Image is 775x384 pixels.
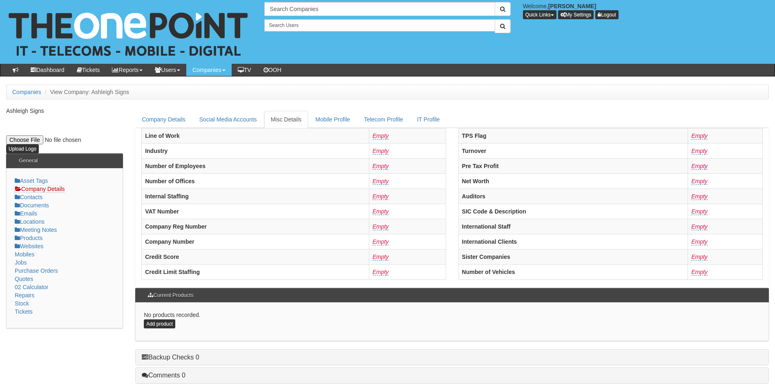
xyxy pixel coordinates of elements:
[458,128,688,143] th: TPS Flag
[135,111,192,128] a: Company Details
[691,193,708,200] a: Empty
[458,189,688,204] th: Auditors
[142,204,369,219] th: VAT Number
[691,238,708,245] a: Empty
[142,264,369,279] th: Credit Limit Staffing
[691,178,708,185] a: Empty
[373,254,389,260] a: Empty
[411,111,447,128] a: IT Profile
[142,158,369,173] th: Number of Employees
[71,64,106,76] a: Tickets
[15,300,29,307] a: Stock
[548,3,596,9] b: [PERSON_NAME]
[373,148,389,155] a: Empty
[691,132,708,139] a: Empty
[15,276,33,282] a: Quotes
[193,111,264,128] a: Social Media Accounts
[15,308,33,315] a: Tickets
[264,2,495,16] input: Search Companies
[264,111,308,128] a: Misc Details
[691,208,708,215] a: Empty
[6,107,123,115] p: Ashleigh Signs
[135,303,769,341] div: No products recorded.
[142,173,369,189] th: Number of Offices
[186,64,232,76] a: Companies
[15,210,37,217] a: Emails
[142,234,369,249] th: Company Number
[458,143,688,158] th: Turnover
[373,163,389,170] a: Empty
[458,234,688,249] th: International Clients
[373,132,389,139] a: Empty
[15,259,27,266] a: Jobs
[144,319,175,328] a: Add product
[142,219,369,234] th: Company Reg Number
[458,264,688,279] th: Number of Vehicles
[142,249,369,264] th: Credit Score
[558,10,594,19] a: My Settings
[357,111,410,128] a: Telecom Profile
[232,64,257,76] a: TV
[15,235,42,241] a: Products
[458,158,688,173] th: Pre Tax Profit
[373,178,389,185] a: Empty
[142,354,199,361] a: Backup Checks 0
[15,284,49,290] a: 02 Calculator
[458,204,688,219] th: SIC Code & Description
[144,288,197,302] h3: Current Products
[373,223,389,230] a: Empty
[691,269,708,276] a: Empty
[142,143,369,158] th: Industry
[458,173,688,189] th: Net Worth
[373,238,389,245] a: Empty
[142,372,185,379] a: Comments 0
[373,193,389,200] a: Empty
[15,185,65,193] a: Company Details
[15,251,34,258] a: Mobiles
[106,64,149,76] a: Reports
[149,64,186,76] a: Users
[6,144,39,153] input: Upload Logo
[309,111,357,128] a: Mobile Profile
[458,249,688,264] th: Sister Companies
[142,189,369,204] th: Internal Staffing
[517,2,775,19] div: Welcome,
[264,19,495,31] input: Search Users
[43,88,129,96] li: View Company: Ashleigh Signs
[458,219,688,234] th: International Staff
[691,254,708,260] a: Empty
[373,269,389,276] a: Empty
[15,154,42,168] h3: General
[25,64,71,76] a: Dashboard
[15,194,42,200] a: Contacts
[15,177,48,184] a: Asset Tags
[142,128,369,143] th: Line of Work
[523,10,556,19] button: Quick Links
[12,89,41,95] a: Companies
[595,10,619,19] a: Logout
[15,227,57,233] a: Meeting Notes
[691,223,708,230] a: Empty
[373,208,389,215] a: Empty
[691,163,708,170] a: Empty
[257,64,288,76] a: OOH
[691,148,708,155] a: Empty
[15,202,49,209] a: Documents
[15,218,45,225] a: Locations
[15,243,43,249] a: Websites
[15,267,58,274] a: Purchase Orders
[15,292,34,299] a: Repairs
